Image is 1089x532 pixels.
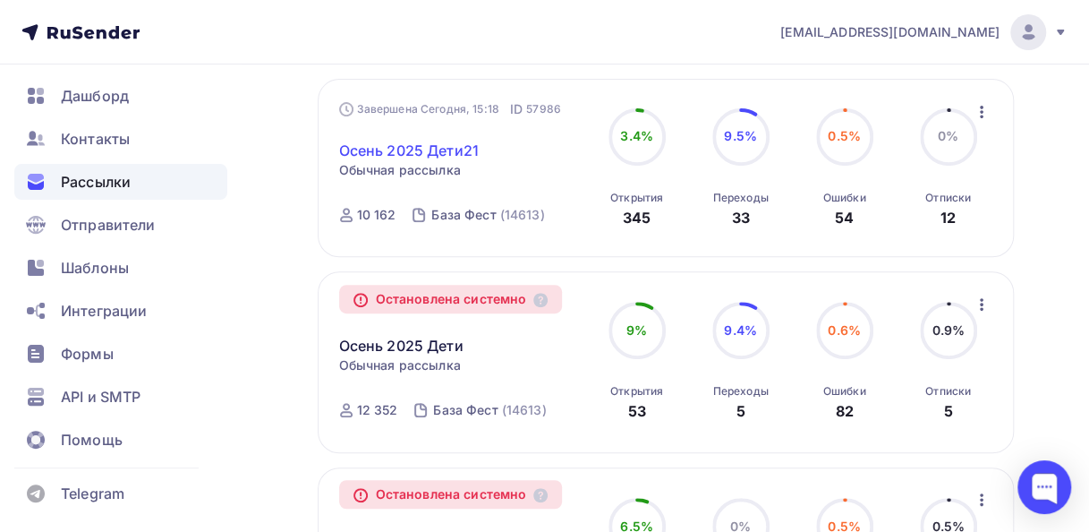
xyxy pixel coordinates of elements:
span: Обычная рассылка [339,356,461,374]
a: Рассылки [14,164,227,200]
div: База Фест [431,206,496,224]
span: 3.4% [620,128,653,143]
div: Завершена Сегодня, 15:18 [339,100,561,118]
span: Отправители [61,214,156,236]
span: 57986 [526,100,561,118]
a: База Фест (14613) [431,396,548,425]
a: Дашборд [14,78,227,114]
div: 12 [940,207,956,228]
span: 9.4% [724,322,757,338]
span: 9.5% [724,128,757,143]
div: (14613) [502,401,547,419]
div: 53 [627,400,645,422]
div: Открытия [610,191,663,205]
a: База Фест (14613) [430,201,546,229]
span: Интеграции [61,300,147,322]
a: Шаблоны [14,250,227,286]
div: (14613) [500,206,545,224]
span: Контакты [61,128,130,150]
a: Осень 2025 Дети21 [339,140,479,161]
div: 82 [835,400,853,422]
span: Формы [61,343,114,365]
span: 0.6% [828,322,861,338]
span: ID [510,100,523,118]
div: Переходы [712,384,768,399]
span: Рассылки [61,171,131,193]
span: [EMAIL_ADDRESS][DOMAIN_NAME] [780,23,1000,41]
a: Формы [14,336,227,372]
span: Telegram [61,483,124,504]
span: Дашборд [61,85,129,107]
div: 54 [835,207,854,228]
span: 0% [938,128,958,143]
span: Шаблоны [61,257,129,279]
div: Ошибки [823,384,866,399]
span: API и SMTP [61,386,140,408]
div: Остановлена системно [339,480,563,509]
div: 5 [943,400,952,422]
div: Отписки [925,384,971,399]
a: [EMAIL_ADDRESS][DOMAIN_NAME] [780,14,1068,50]
div: База Фест [433,401,498,419]
div: Открытия [610,384,663,399]
div: 10 162 [357,206,396,224]
div: Ошибки [823,191,866,205]
div: 12 352 [357,401,398,419]
span: 0.5% [828,128,861,143]
div: Переходы [712,191,768,205]
div: 345 [623,207,651,228]
span: Помощь [61,429,123,450]
a: Осень 2025 Дети [339,335,464,356]
div: Отписки [925,191,971,205]
span: Обычная рассылка [339,161,461,179]
span: 9% [626,322,647,338]
div: 5 [736,400,744,422]
div: 33 [731,207,749,228]
a: Контакты [14,121,227,157]
span: 0.9% [932,322,965,338]
div: Остановлена системно [339,285,563,313]
a: Отправители [14,207,227,243]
